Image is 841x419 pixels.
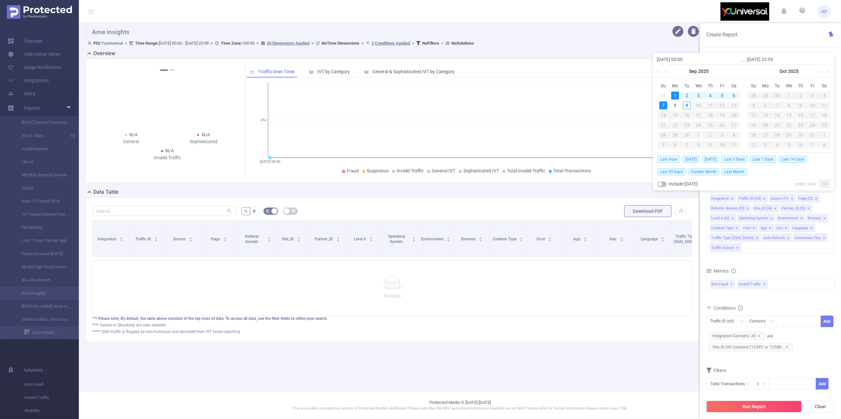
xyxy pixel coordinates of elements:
div: 4 [818,92,830,99]
a: Last year (Control + left) [656,65,664,78]
i: icon: close [810,227,813,231]
a: Ame insights [13,287,71,300]
td: September 24, 2025 [693,120,705,130]
div: Language [792,224,808,232]
td: September 21, 2025 [657,120,669,130]
td: September 19, 2025 [716,110,728,120]
div: 15 [783,111,795,119]
div: Traffic ID (tid) [710,316,739,327]
a: Sept IVT report 2024 [13,195,71,208]
span: IVT by Category [317,69,350,74]
span: Fr [807,83,818,89]
i: icon: bar-chart [309,69,314,74]
td: September 29, 2025 [669,130,681,140]
td: September 1, 2025 [669,91,681,100]
td: November 5, 2025 [783,140,795,150]
div: 8 [671,101,679,109]
li: Traffic ID (tid) [737,194,768,203]
li: Environment [777,214,805,222]
th: Sat [818,81,830,91]
a: Last 7 Days Partner Update [13,234,71,247]
td: September 30, 2025 [681,130,693,140]
a: Sk Me high fraud channels [13,260,71,274]
div: 13 [728,101,740,109]
a: IVT Report External Use Last 7 days UTC+1 [13,208,71,221]
a: [DATE] General Overview [13,116,71,129]
td: November 1, 2025 [818,130,830,140]
span: Th [795,83,807,89]
td: September 17, 2025 [693,110,705,120]
i: icon: close [790,197,794,201]
span: Sa [728,83,740,89]
th: Mon [760,81,771,91]
td: October 18, 2025 [818,110,830,120]
td: September 14, 2025 [657,110,669,120]
div: 8 [783,101,795,109]
td: September 4, 2025 [704,91,716,100]
div: 10 [693,101,705,109]
span: Invalid Traffic [24,391,79,404]
td: September 25, 2025 [704,120,716,130]
i: icon: bg-colors [266,209,270,213]
span: Visibility [24,404,79,417]
td: November 2, 2025 [748,140,760,150]
span: We [693,83,705,89]
div: Integration [711,194,729,203]
div: 30 [771,92,783,99]
div: Creative Type [711,224,734,232]
li: Level 6 (l6) [710,214,736,222]
span: Traffic Over Time [258,69,295,74]
td: October 21, 2025 [771,120,783,130]
div: Source (l1) [771,194,789,203]
span: Th [704,83,716,89]
td: October 16, 2025 [795,110,807,120]
a: Usage Notification [8,61,61,74]
div: Traffic Source [711,244,734,252]
i: icon: close [731,217,734,221]
span: > [209,41,215,46]
td: September 20, 2025 [728,110,740,120]
div: 6 [760,101,771,109]
button: Run Report [706,401,802,412]
div: Partner_ID (l5) [782,204,805,213]
td: September 28, 2025 [748,91,760,100]
span: Fr [716,83,728,89]
td: October 7, 2025 [681,140,693,150]
div: 14 [657,111,669,119]
div: Contains [749,316,770,327]
td: September 23, 2025 [681,120,693,130]
th: Fri [716,81,728,91]
li: App [759,224,774,232]
a: Oct [779,65,787,78]
td: September 9, 2025 [681,100,693,110]
div: Traffic Type (SSAI, DOOH) [711,234,754,242]
li: Geo [775,224,790,232]
div: Continuous Play [794,234,821,242]
div: 2 [795,92,807,99]
a: Previous month (PageUp) [663,65,669,78]
li: Auto Refresh [762,233,792,242]
td: October 22, 2025 [783,120,795,130]
td: September 18, 2025 [704,110,716,120]
div: 7 [659,101,667,109]
div: 9 [683,101,691,109]
th: Wed [783,81,795,91]
span: General & Sophisticated IVT by Category [373,69,455,74]
i: icon: close [731,197,734,201]
td: September 13, 2025 [728,100,740,110]
td: September 28, 2025 [657,130,669,140]
div: Geo [776,224,783,232]
a: Integrations [8,74,49,87]
th: Sat [728,81,740,91]
div: Traffic ID (tid) [739,194,761,203]
li: Creative Type [710,224,740,232]
th: Sun [748,81,760,91]
i: icon: close [784,227,788,231]
td: September 30, 2025 [771,91,783,100]
td: October 28, 2025 [771,130,783,140]
a: Any & vibes [13,129,71,142]
td: October 23, 2025 [795,120,807,130]
td: October 15, 2025 [783,110,795,120]
td: September 11, 2025 [704,100,716,110]
a: PM Weekly [13,221,71,234]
